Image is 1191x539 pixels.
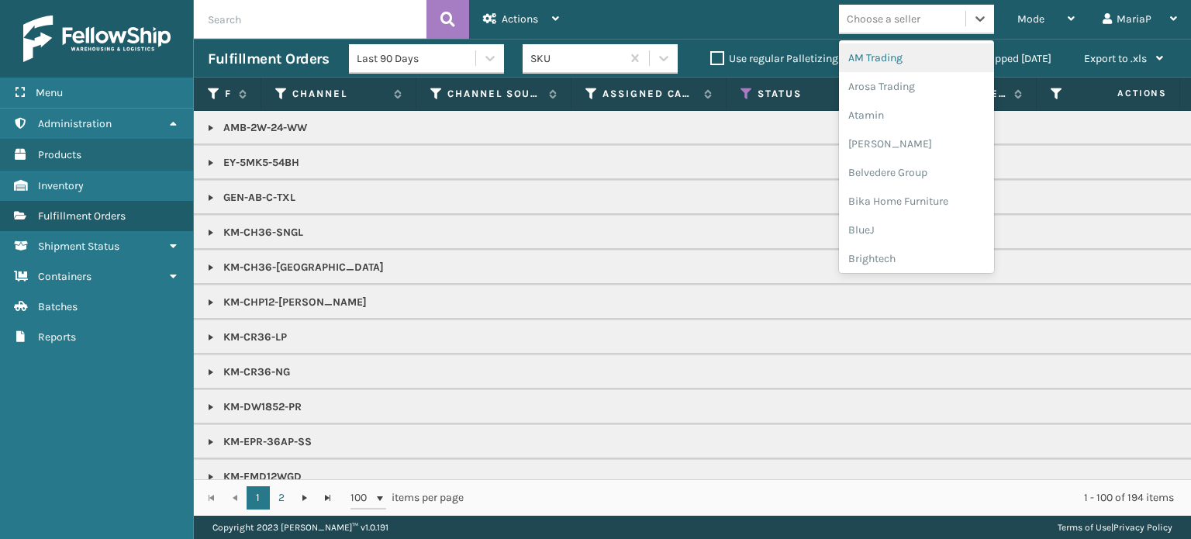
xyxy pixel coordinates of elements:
div: [PERSON_NAME] [839,130,994,158]
span: Containers [38,270,91,283]
a: Terms of Use [1058,522,1111,533]
a: Go to the next page [293,486,316,510]
a: Go to the last page [316,486,340,510]
span: Reports [38,330,76,344]
span: Menu [36,86,63,99]
div: Last 90 Days [357,50,477,67]
p: Copyright 2023 [PERSON_NAME]™ v 1.0.191 [212,516,388,539]
a: Privacy Policy [1113,522,1172,533]
span: Fulfillment Orders [38,209,126,223]
a: 2 [270,486,293,510]
div: Bika Home Furniture [839,187,994,216]
label: Fulfillment Order Id [225,87,231,101]
div: AM Trading [839,43,994,72]
div: SKU [530,50,623,67]
span: Products [38,148,81,161]
div: | [1058,516,1172,539]
span: Inventory [38,179,84,192]
label: Assigned Carrier Service [602,87,696,101]
div: Choose a seller [847,11,920,27]
span: Go to the last page [322,492,334,504]
span: Batches [38,300,78,313]
label: Use regular Palletizing mode [710,52,868,65]
span: Go to the next page [299,492,311,504]
span: Actions [1068,81,1176,106]
label: Channel Source [447,87,541,101]
span: Mode [1017,12,1044,26]
span: 100 [350,490,374,506]
div: 1 - 100 of 194 items [485,490,1174,506]
span: Actions [502,12,538,26]
a: 1 [247,486,270,510]
div: Arosa Trading [839,72,994,101]
label: Status [758,87,851,101]
span: Shipment Status [38,240,119,253]
div: BlueJ [839,216,994,244]
div: Belvedere Group [839,158,994,187]
div: Atamin [839,101,994,130]
span: Administration [38,117,112,130]
div: Brightech [839,244,994,273]
span: Export to .xls [1084,52,1147,65]
img: logo [23,16,171,62]
h3: Fulfillment Orders [208,50,329,68]
span: items per page [350,486,464,510]
label: Channel [292,87,386,101]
